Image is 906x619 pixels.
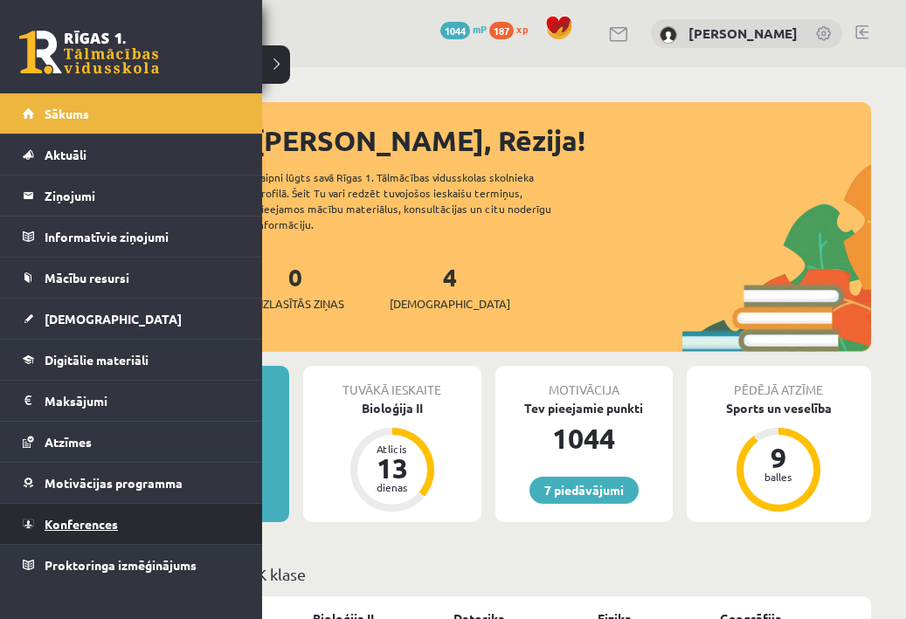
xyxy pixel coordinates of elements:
p: Mācību plāns 12.a1 JK klase [112,562,864,586]
a: Sākums [23,93,240,134]
div: balles [752,471,805,482]
a: 4[DEMOGRAPHIC_DATA] [390,261,510,313]
span: 187 [489,22,514,39]
span: xp [516,22,528,36]
span: Motivācijas programma [45,475,183,491]
a: 1044 mP [440,22,487,36]
div: Pēdējā atzīme [687,366,871,399]
span: Atzīmes [45,434,92,450]
span: Digitālie materiāli [45,352,149,368]
div: dienas [366,482,418,492]
img: Rēzija Gerenovska [660,26,677,44]
a: Ziņojumi [23,175,240,216]
div: Motivācija [495,366,673,399]
legend: Informatīvie ziņojumi [45,217,240,257]
span: Aktuāli [45,147,86,162]
a: [DEMOGRAPHIC_DATA] [23,299,240,339]
div: 1044 [495,417,673,459]
a: Mācību resursi [23,258,240,298]
div: Atlicis [366,444,418,454]
a: 187 xp [489,22,536,36]
a: Atzīmes [23,422,240,462]
span: Proktoringa izmēģinājums [45,557,197,573]
a: Maksājumi [23,381,240,421]
a: Rīgas 1. Tālmācības vidusskola [19,31,159,74]
a: Proktoringa izmēģinājums [23,545,240,585]
div: Laipni lūgts savā Rīgas 1. Tālmācības vidusskolas skolnieka profilā. Šeit Tu vari redzēt tuvojošo... [255,169,582,232]
a: Sports un veselība 9 balles [687,399,871,514]
a: Informatīvie ziņojumi [23,217,240,257]
div: Tev pieejamie punkti [495,399,673,417]
div: Sports un veselība [687,399,871,417]
span: Konferences [45,516,118,532]
legend: Ziņojumi [45,175,240,216]
a: 0Neizlasītās ziņas [246,261,344,313]
legend: Maksājumi [45,381,240,421]
span: Mācību resursi [45,270,129,285]
a: Motivācijas programma [23,463,240,503]
div: Bioloģija II [303,399,481,417]
div: 13 [366,454,418,482]
a: Konferences [23,504,240,544]
div: [PERSON_NAME], Rēzija! [253,120,871,162]
div: Tuvākā ieskaite [303,366,481,399]
a: Aktuāli [23,134,240,175]
span: Neizlasītās ziņas [246,295,344,313]
a: Bioloģija II Atlicis 13 dienas [303,399,481,514]
span: 1044 [440,22,470,39]
span: mP [473,22,487,36]
span: [DEMOGRAPHIC_DATA] [390,295,510,313]
a: 7 piedāvājumi [529,477,639,504]
a: [PERSON_NAME] [688,24,798,42]
div: 9 [752,444,805,471]
a: Digitālie materiāli [23,340,240,380]
span: Sākums [45,106,89,121]
span: [DEMOGRAPHIC_DATA] [45,311,182,327]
